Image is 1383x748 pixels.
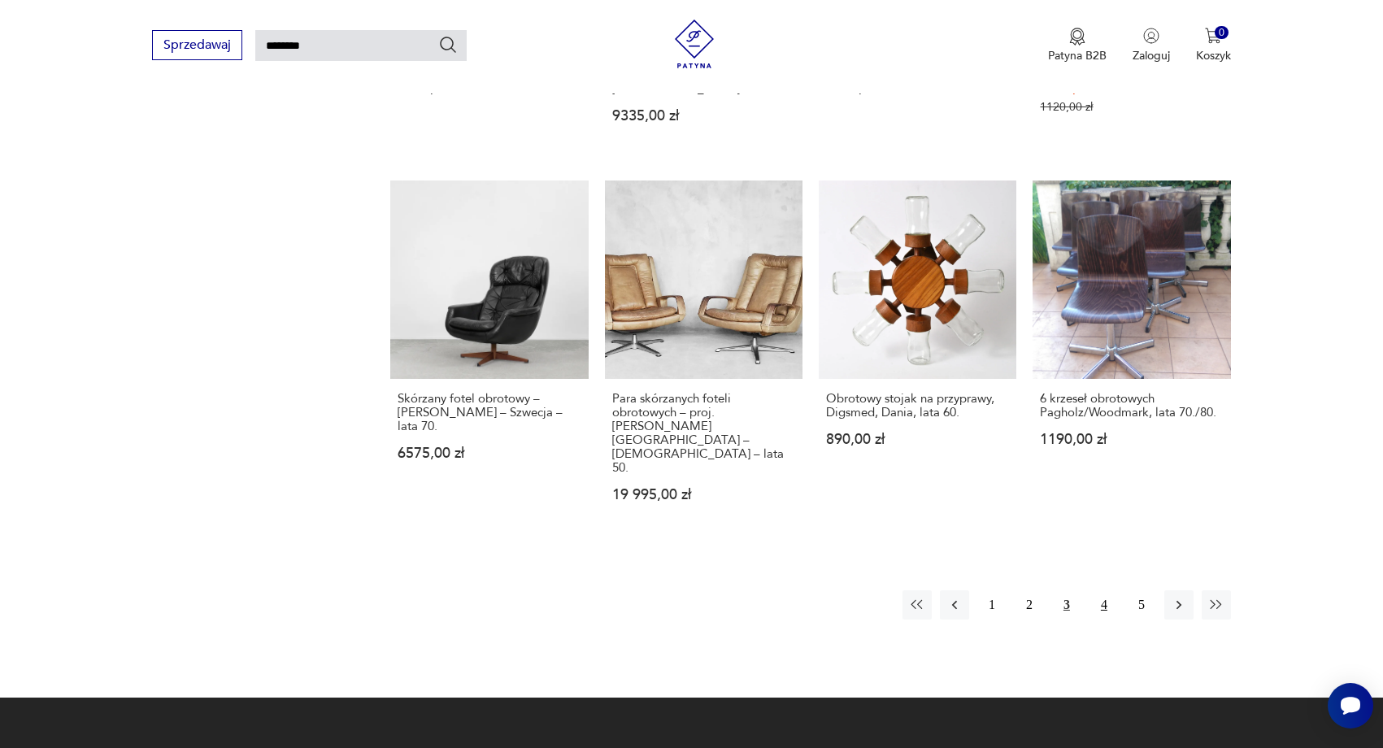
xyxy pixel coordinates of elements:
p: 890,00 zł [826,433,1009,446]
p: 1290,00 zł [826,81,1009,95]
button: Szukaj [438,35,458,54]
p: 1080,00 zł [1040,81,1223,95]
a: Skórzany fotel obrotowy – Selig Imperial – Szwecja – lata 70.Skórzany fotel obrotowy – [PERSON_NA... [390,180,588,533]
a: Sprzedawaj [152,41,242,52]
button: 0Koszyk [1196,28,1231,63]
img: Ikonka użytkownika [1143,28,1159,44]
p: 3245,00 zł [398,81,581,95]
button: 4 [1089,590,1119,620]
iframe: Smartsupp widget button [1328,683,1373,728]
p: 1190,00 zł [1040,433,1223,446]
button: Patyna B2B [1048,28,1107,63]
h3: Skórzany fotel obrotowy – [PERSON_NAME] – Szwecja – lata 70. [398,392,581,433]
button: 2 [1015,590,1044,620]
button: Sprzedawaj [152,30,242,60]
a: 6 krzeseł obrotowych Pagholz/Woodmark, lata 70./80.6 krzeseł obrotowych Pagholz/Woodmark, lata 70... [1033,180,1230,533]
p: Koszyk [1196,48,1231,63]
p: 19 995,00 zł [612,488,795,502]
p: Patyna B2B [1048,48,1107,63]
p: 6575,00 zł [398,446,581,460]
button: Zaloguj [1133,28,1170,63]
img: Ikona medalu [1069,28,1085,46]
button: 1 [977,590,1007,620]
h3: Obrotowy fotel gabinetowy – proj. [PERSON_NAME] dla Giroflex – [GEOGRAPHIC_DATA] – lata 60. [612,41,795,96]
button: 3 [1052,590,1081,620]
h3: Para skórzanych foteli obrotowych – proj. [PERSON_NAME][GEOGRAPHIC_DATA] – [DEMOGRAPHIC_DATA] – l... [612,392,795,475]
button: 5 [1127,590,1156,620]
a: Ikona medaluPatyna B2B [1048,28,1107,63]
img: Patyna - sklep z meblami i dekoracjami vintage [670,20,719,68]
h3: 6 krzeseł obrotowych Pagholz/Woodmark, lata 70./80. [1040,392,1223,420]
h3: Obrotowy stojak na przyprawy, Digsmed, Dania, lata 60. [826,392,1009,420]
a: Obrotowy stojak na przyprawy, Digsmed, Dania, lata 60.Obrotowy stojak na przyprawy, Digsmed, Dani... [819,180,1016,533]
p: 9335,00 zł [612,109,795,123]
div: 0 [1215,26,1229,40]
img: Ikona koszyka [1205,28,1221,44]
a: Para skórzanych foteli obrotowych – proj. C. Straub – Niemcy – lata 50.Para skórzanych foteli obr... [605,180,802,533]
p: 1120,00 zł [1040,100,1223,114]
p: Zaloguj [1133,48,1170,63]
